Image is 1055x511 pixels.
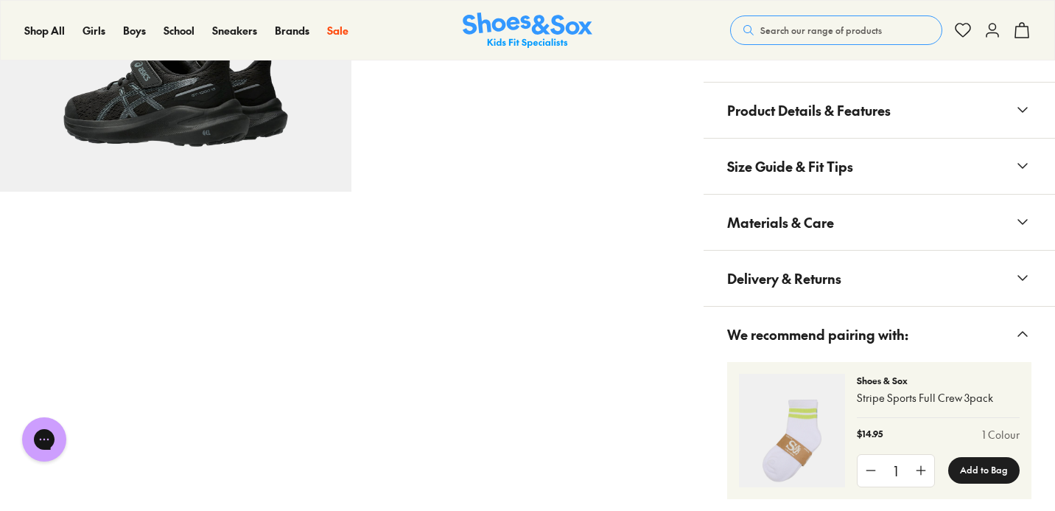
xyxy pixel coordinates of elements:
a: Sale [327,23,348,38]
p: Shoes & Sox [857,374,1020,387]
button: Delivery & Returns [704,251,1055,306]
a: Brands [275,23,309,38]
a: Shop All [24,23,65,38]
p: $14.95 [857,427,883,442]
button: Materials & Care [704,195,1055,250]
span: Materials & Care [727,201,834,244]
p: Stripe Sports Full Crew 3pack [857,390,1020,406]
a: Sneakers [212,23,257,38]
a: 1 Colour [982,427,1020,442]
button: Size Guide & Fit Tips [704,139,1055,194]
span: Product Details & Features [727,88,891,132]
img: 4-493186_1 [739,374,845,487]
a: Girls [83,23,105,38]
a: School [164,23,194,38]
button: Search our range of products [730,15,942,45]
a: Shoes & Sox [463,13,592,49]
span: Search our range of products [760,24,882,37]
span: Delivery & Returns [727,257,841,300]
button: We recommend pairing with: [704,307,1055,362]
button: Product Details & Features [704,83,1055,138]
button: Add to Bag [948,457,1020,484]
img: SNS_Logo_Responsive.svg [463,13,592,49]
iframe: Gorgias live chat messenger [15,412,74,467]
div: 1 [884,455,908,487]
span: Size Guide & Fit Tips [727,145,853,188]
span: We recommend pairing with: [727,313,908,356]
a: Boys [123,23,146,38]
